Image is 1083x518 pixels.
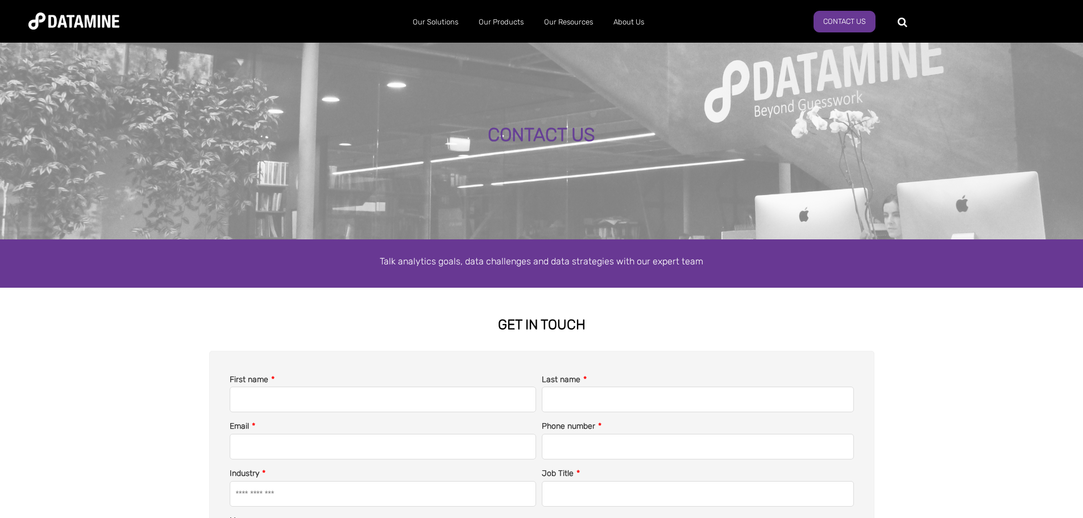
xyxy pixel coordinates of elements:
strong: GET IN TOUCH [498,317,586,333]
a: Contact us [814,11,875,32]
a: Our Products [468,7,534,37]
span: First name [230,375,268,384]
span: Industry [230,469,259,478]
a: About Us [603,7,654,37]
span: Talk analytics goals, data challenges and data strategies with our expert team [380,256,703,267]
div: CONTACT US [123,125,960,146]
span: Last name [542,375,580,384]
a: Our Solutions [403,7,468,37]
span: Phone number [542,421,595,431]
a: Our Resources [534,7,603,37]
img: Datamine [28,13,119,30]
span: Job Title [542,469,574,478]
span: Email [230,421,249,431]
